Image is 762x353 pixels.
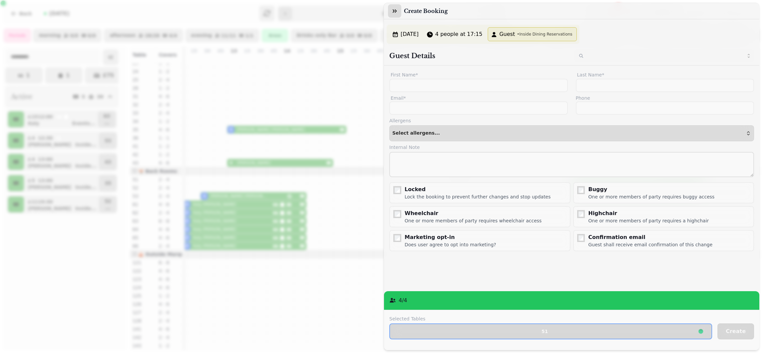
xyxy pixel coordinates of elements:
div: One or more members of party requires wheelchair access [405,217,542,224]
p: 51 [542,329,548,334]
label: Last Name* [576,71,754,79]
div: Buggy [588,185,714,193]
div: One or more members of party requires a highchair [588,217,709,224]
div: One or more members of party requires buggy access [588,193,714,200]
div: Marketing opt-in [405,233,496,241]
div: Lock the booking to prevent further changes and stop updates [405,193,551,200]
span: Select allergens... [392,131,440,136]
label: Allergens [389,117,754,124]
div: Does user agree to opt into marketing? [405,241,496,248]
div: Highchair [588,209,709,217]
button: Create [717,323,754,339]
label: First Name* [389,71,568,79]
div: Wheelchair [405,209,542,217]
h2: Guest Details [389,51,569,60]
p: 4 / 4 [399,296,407,304]
label: Email* [389,95,568,101]
div: Confirmation email [588,233,712,241]
div: Guest shall receive email confirmation of this change [588,241,712,248]
button: 51 [389,323,712,339]
span: Create [726,329,746,334]
span: Guest [499,30,515,38]
span: [DATE] [401,30,419,38]
h3: Create Booking [404,7,450,15]
button: Select allergens... [389,125,754,141]
div: Locked [405,185,551,193]
label: Selected Tables [389,315,712,322]
label: Internal Note [389,144,754,151]
span: 4 people at 17:15 [435,30,482,38]
span: • Inside Dining Reservations [517,32,572,37]
label: Phone [576,95,754,101]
